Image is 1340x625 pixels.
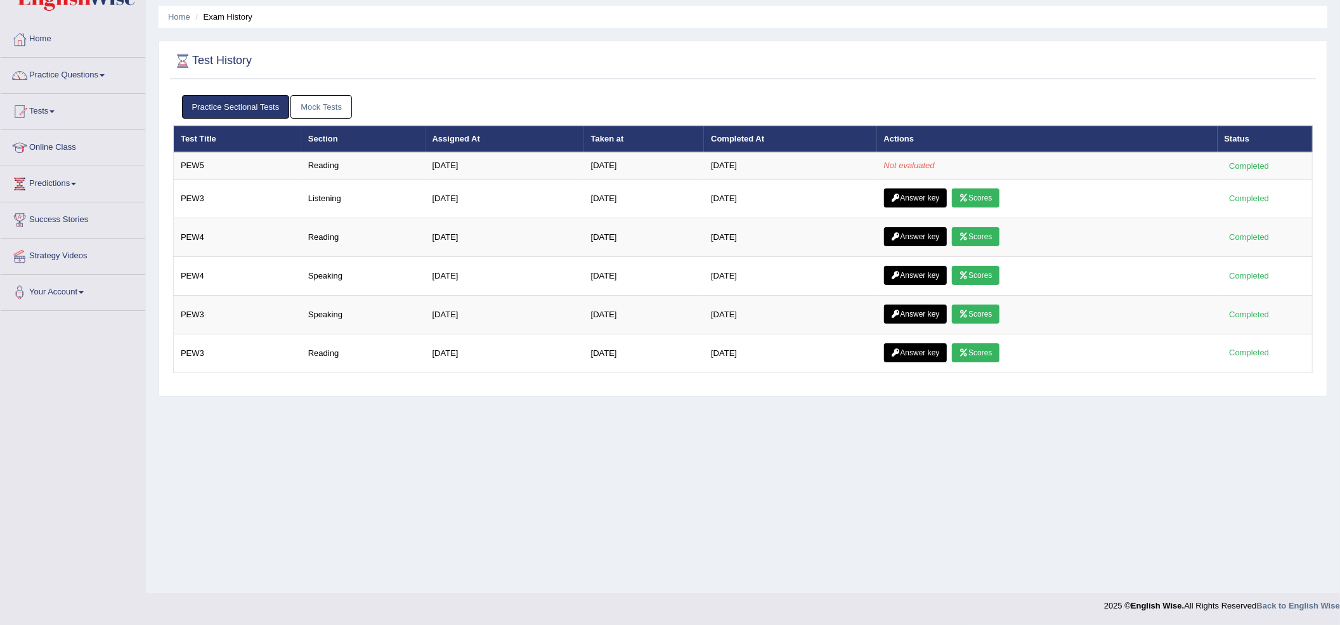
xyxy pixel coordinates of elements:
[584,218,705,256] td: [DATE]
[301,256,426,295] td: Speaking
[584,179,705,218] td: [DATE]
[1131,601,1184,610] strong: English Wise.
[174,295,301,334] td: PEW3
[1257,601,1340,610] a: Back to English Wise
[877,126,1218,152] th: Actions
[884,266,947,285] a: Answer key
[584,256,705,295] td: [DATE]
[884,227,947,246] a: Answer key
[584,295,705,334] td: [DATE]
[174,152,301,179] td: PEW5
[952,305,999,324] a: Scores
[301,126,426,152] th: Section
[290,95,352,119] a: Mock Tests
[1,58,145,89] a: Practice Questions
[704,152,876,179] td: [DATE]
[704,179,876,218] td: [DATE]
[1,130,145,162] a: Online Class
[1225,308,1274,321] div: Completed
[952,188,999,207] a: Scores
[301,295,426,334] td: Speaking
[168,12,190,22] a: Home
[952,343,999,362] a: Scores
[426,126,584,152] th: Assigned At
[192,11,252,23] li: Exam History
[704,256,876,295] td: [DATE]
[584,126,705,152] th: Taken at
[301,334,426,372] td: Reading
[174,334,301,372] td: PEW3
[1218,126,1313,152] th: Status
[173,51,252,70] h2: Test History
[174,179,301,218] td: PEW3
[884,161,935,170] em: Not evaluated
[1,239,145,270] a: Strategy Videos
[952,227,999,246] a: Scores
[584,152,705,179] td: [DATE]
[884,305,947,324] a: Answer key
[182,95,290,119] a: Practice Sectional Tests
[1104,593,1340,612] div: 2025 © All Rights Reserved
[1225,346,1274,360] div: Completed
[174,256,301,295] td: PEW4
[426,218,584,256] td: [DATE]
[884,188,947,207] a: Answer key
[1225,230,1274,244] div: Completed
[174,126,301,152] th: Test Title
[426,334,584,372] td: [DATE]
[301,152,426,179] td: Reading
[704,295,876,334] td: [DATE]
[704,126,876,152] th: Completed At
[1,22,145,53] a: Home
[301,218,426,256] td: Reading
[426,179,584,218] td: [DATE]
[704,334,876,372] td: [DATE]
[1225,159,1274,173] div: Completed
[301,179,426,218] td: Listening
[704,218,876,256] td: [DATE]
[952,266,999,285] a: Scores
[426,256,584,295] td: [DATE]
[884,343,947,362] a: Answer key
[426,152,584,179] td: [DATE]
[1225,192,1274,205] div: Completed
[174,218,301,256] td: PEW4
[1,275,145,306] a: Your Account
[426,295,584,334] td: [DATE]
[584,334,705,372] td: [DATE]
[1,94,145,126] a: Tests
[1,202,145,234] a: Success Stories
[1,166,145,198] a: Predictions
[1225,269,1274,282] div: Completed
